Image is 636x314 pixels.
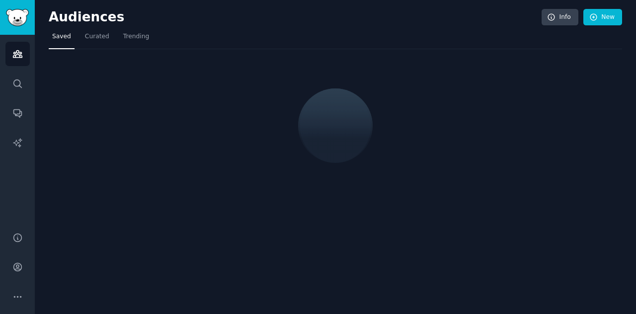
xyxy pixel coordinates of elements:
a: Info [542,9,578,26]
a: Saved [49,29,75,49]
a: New [583,9,622,26]
span: Saved [52,32,71,41]
span: Trending [123,32,149,41]
a: Curated [81,29,113,49]
span: Curated [85,32,109,41]
h2: Audiences [49,9,542,25]
img: GummySearch logo [6,9,29,26]
a: Trending [120,29,153,49]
